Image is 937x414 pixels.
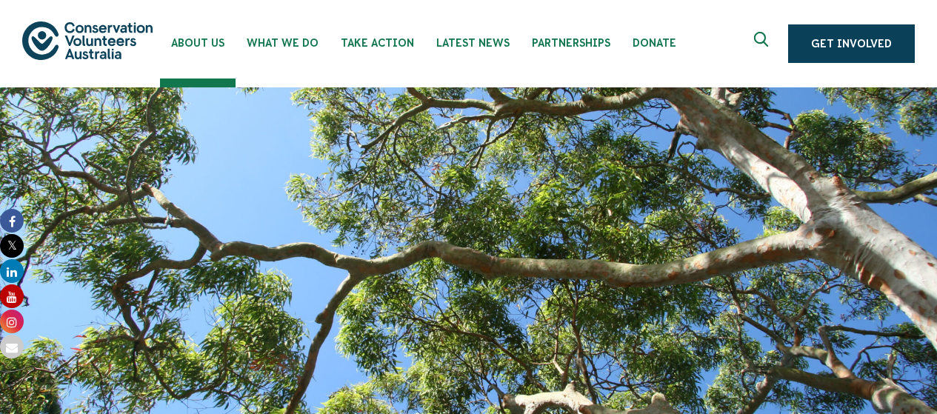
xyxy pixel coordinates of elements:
[754,32,773,56] span: Expand search box
[171,37,224,49] span: About Us
[633,37,676,49] span: Donate
[436,37,510,49] span: Latest News
[532,37,610,49] span: Partnerships
[745,26,781,61] button: Expand search box Close search box
[341,37,414,49] span: Take Action
[788,24,915,63] a: Get Involved
[247,37,319,49] span: What We Do
[22,21,153,59] img: logo.svg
